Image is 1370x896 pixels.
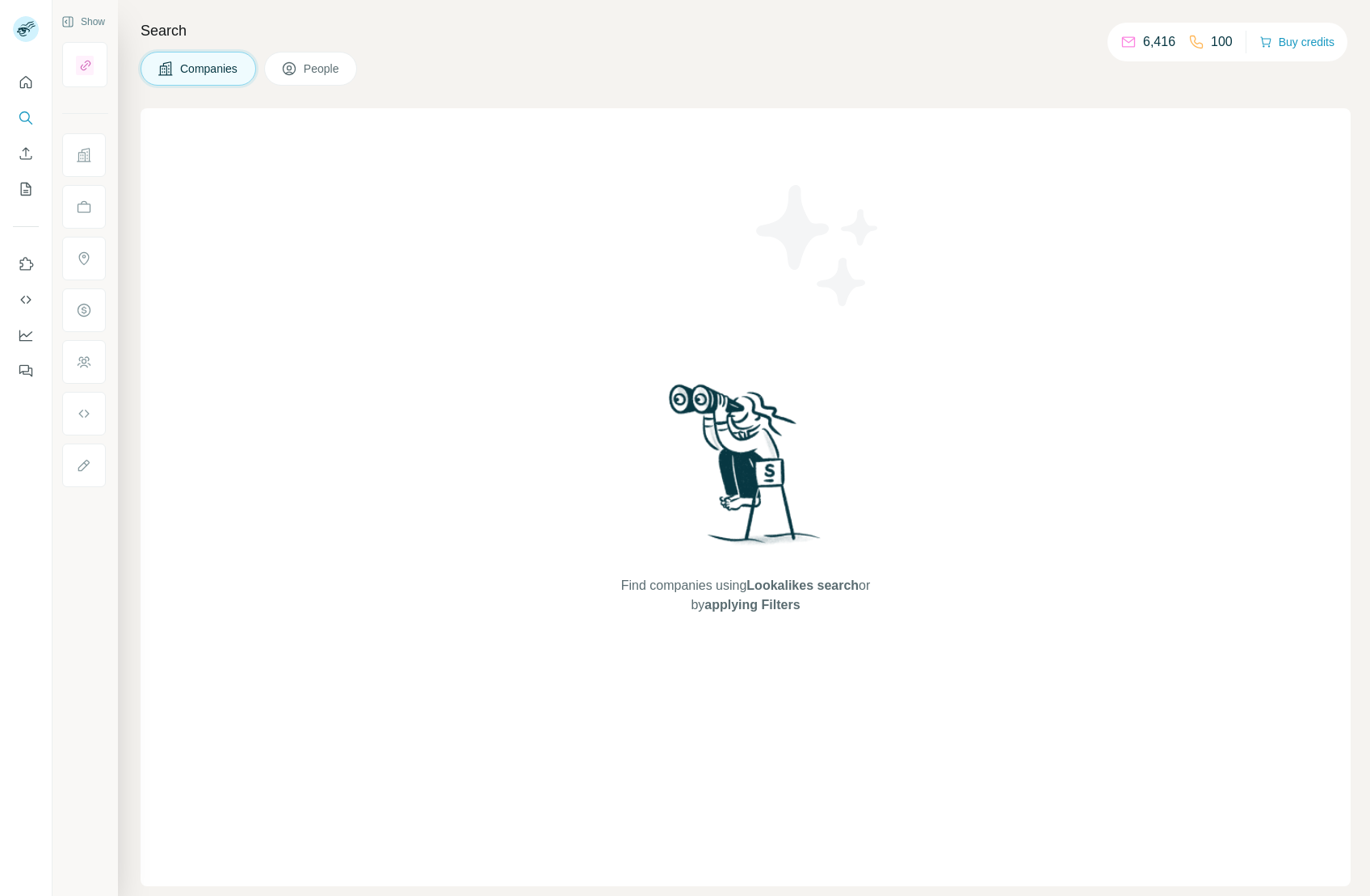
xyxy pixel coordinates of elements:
button: Feedback [13,356,39,385]
p: 100 [1211,32,1233,52]
button: Buy credits [1259,31,1334,53]
img: Surfe Illustration - Stars [746,173,891,318]
span: Companies [180,61,239,77]
img: Surfe Illustration - Woman searching with binoculars [662,380,830,560]
button: Use Surfe API [13,285,39,314]
h4: Search [141,19,1351,42]
span: applying Filters [704,598,800,612]
button: Dashboard [13,321,39,350]
button: Enrich CSV [13,139,39,168]
button: Quick start [13,68,39,97]
span: Lookalikes search [746,578,859,592]
button: My lists [13,175,39,204]
button: Search [13,103,39,133]
button: Use Surfe on LinkedIn [13,250,39,279]
button: Show [50,10,116,34]
p: 6,416 [1143,32,1175,52]
span: People [304,61,341,77]
span: Find companies using or by [616,576,875,615]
